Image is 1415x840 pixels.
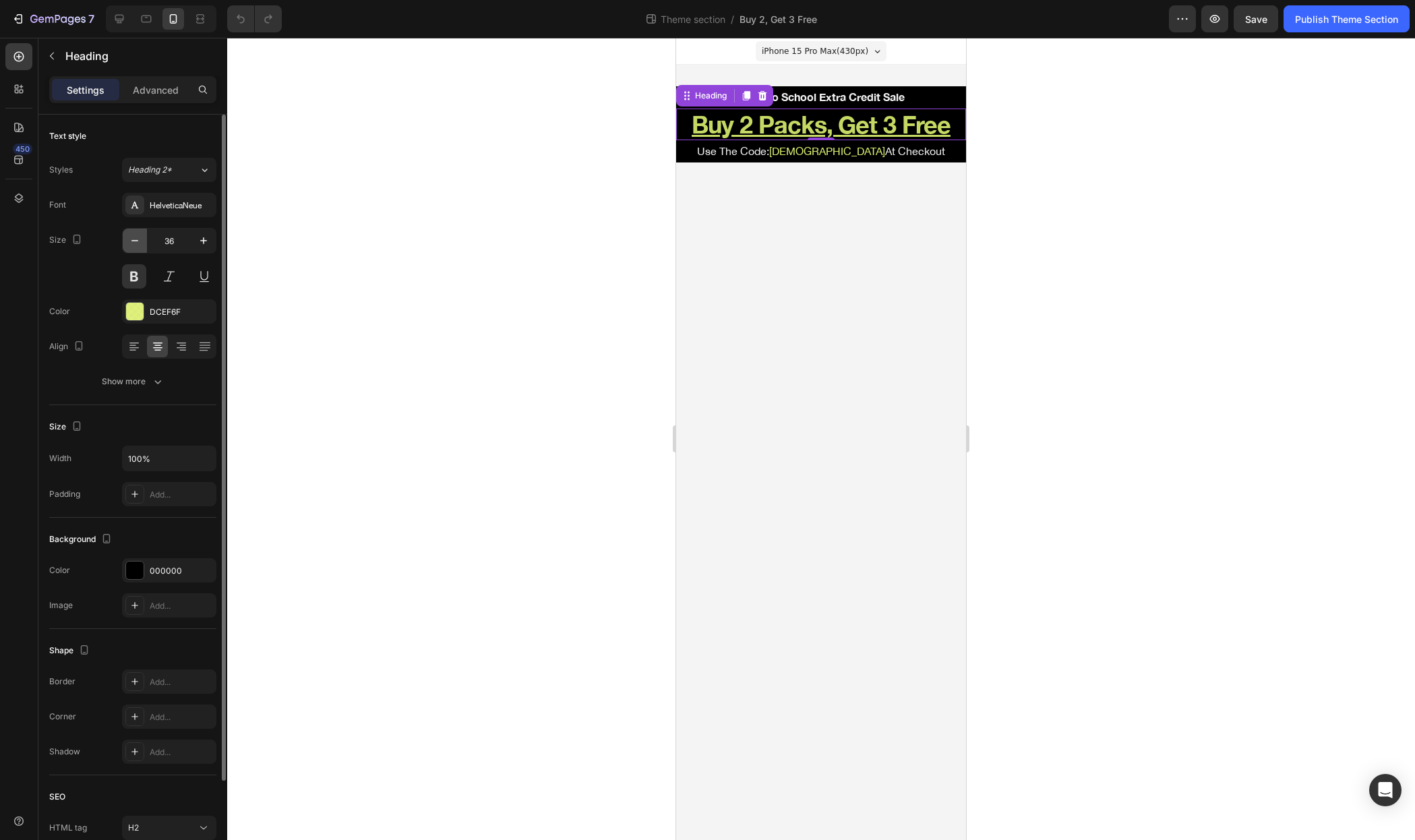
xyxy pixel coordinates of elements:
div: Font [49,199,66,211]
div: Shape [49,642,92,660]
div: Border [49,676,76,688]
div: Color [49,305,70,318]
span: Heading 2* [128,164,172,176]
span: Save [1245,13,1267,25]
div: Open Intercom Messenger [1369,774,1402,806]
div: HTML tag [49,822,87,834]
div: Align [49,338,87,356]
div: HelveticaNeue [150,200,213,212]
div: Add... [150,711,213,723]
input: Auto [123,446,216,471]
p: Heading [65,48,211,64]
p: Settings [67,83,104,97]
div: Image [49,599,73,611]
div: Add... [150,746,213,758]
div: Color [49,564,70,576]
div: SEO [49,791,65,803]
div: Add... [150,489,213,501]
button: Show more [49,369,216,394]
div: Publish Theme Section [1295,12,1398,26]
button: Publish Theme Section [1284,5,1410,32]
button: 7 [5,5,100,32]
button: Heading 2* [122,158,216,182]
div: Add... [150,600,213,612]
div: DCEF6F [150,306,213,318]
div: Padding [49,488,80,500]
div: Styles [49,164,73,176]
div: Size [49,231,85,249]
div: Corner [49,711,76,723]
p: Advanced [133,83,179,97]
span: Theme section [658,12,728,26]
iframe: Design area [676,38,966,840]
div: Text style [49,130,86,142]
span: H2 [128,822,139,833]
div: 450 [13,144,32,154]
div: Width [49,452,71,464]
p: 7 [88,11,94,27]
div: Background [49,531,115,549]
div: 000000 [150,565,213,577]
div: Add... [150,676,213,688]
div: Size [49,418,85,436]
div: Show more [102,375,164,388]
button: Save [1234,5,1278,32]
button: H2 [122,816,216,840]
span: Buy 2, Get 3 Free [740,12,817,26]
span: / [731,12,734,26]
div: Undo/Redo [227,5,282,32]
div: Shadow [49,746,80,758]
